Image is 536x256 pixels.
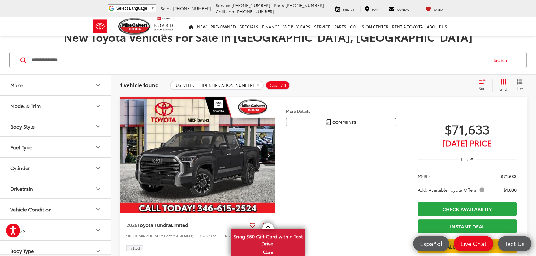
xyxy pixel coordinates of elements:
span: MSRP: [418,173,430,179]
span: Parts [274,2,284,8]
button: Body StyleBody Style [0,116,112,136]
div: Cylinder [94,164,102,172]
a: Home [187,17,195,36]
button: Model & TrimModel & Trim [0,96,112,116]
span: Saved [434,7,443,11]
a: Parts [332,17,348,36]
div: Make [94,81,102,89]
button: Select sort value [476,79,492,91]
span: Sort [479,86,486,91]
button: Next image [262,144,275,166]
span: Limited [171,221,188,228]
div: Body Type [94,247,102,254]
span: VIN: [126,234,132,238]
button: List View [512,79,527,91]
button: Grid View [492,79,512,91]
button: Actions [258,220,269,230]
a: New [195,17,209,36]
span: In Stock [129,247,140,250]
span: [PHONE_NUMBER] [231,2,270,8]
div: Vehicle Condition [94,206,102,213]
span: Contact [397,7,411,11]
a: Service [331,6,359,12]
div: Cylinder [10,165,30,171]
div: Fuel Type [94,143,102,151]
button: DrivetrainDrivetrain [0,178,112,198]
button: CylinderCylinder [0,158,112,178]
button: Less [458,154,477,165]
a: Live Chat [454,236,493,251]
span: Text Us [502,240,528,247]
a: Contact [384,6,416,12]
a: About Us [425,17,449,36]
div: Vehicle Condition [10,206,52,212]
span: ▼ [151,6,155,11]
input: Search by Make, Model, or Keyword [31,53,488,67]
span: $1,000 [504,187,517,193]
span: List [517,86,523,91]
a: My Saved Vehicles [421,6,447,12]
div: Make [10,82,23,88]
div: Model & Trim [10,103,41,109]
button: MakeMake [0,75,112,95]
span: $71,633 [418,121,517,137]
img: Toyota [89,16,112,36]
h4: More Details [286,109,396,113]
button: Fuel TypeFuel Type [0,137,112,157]
span: [US_VEHICLE_IDENTIFICATION_NUMBER] [174,83,254,88]
a: Español [413,236,449,251]
span: Español [417,240,445,247]
span: 2026 [126,221,137,228]
button: Search [488,52,516,68]
div: Body Type [10,248,34,254]
span: Grid [499,86,507,92]
span: Comments [332,119,356,125]
div: Fuel Type [10,144,32,150]
a: Finance [260,17,282,36]
img: Mike Calvert Toyota [118,18,151,35]
span: Less [461,156,469,162]
a: Instant Deal [418,219,517,233]
div: Status [94,226,102,234]
span: Live Chat [457,240,490,247]
button: StatusStatus [0,220,112,240]
div: Drivetrain [94,185,102,192]
span: Snag $50 Gift Card with a Test Drive! [231,230,305,249]
span: [PHONE_NUMBER] [285,2,324,8]
button: Comments [286,118,396,126]
img: Comments [326,119,331,125]
span: Map [372,7,378,11]
span: Stock: [200,234,209,238]
div: Body Style [94,123,102,130]
span: [PHONE_NUMBER] [173,5,211,11]
span: $71,633 [501,173,517,179]
a: Service [312,17,332,36]
a: 2026Toyota TundraLimited [126,221,247,228]
div: Drivetrain [10,186,33,191]
div: Body Style [10,123,35,129]
button: Vehicle ConditionVehicle Condition [0,199,112,219]
a: WE BUY CARS [282,17,312,36]
span: dropdown dots [263,223,264,228]
span: Service [216,2,230,8]
button: Clear All [266,81,290,90]
a: Rent a Toyota [390,17,425,36]
span: Select Language [116,6,147,11]
span: [US_VEHICLE_IDENTIFICATION_NUMBER] [132,234,194,238]
span: [DATE] PRICE [418,140,517,146]
button: remove 5TFWA5DB8TX336376 [170,81,264,90]
span: Toyota Tundra [137,221,171,228]
span: 260011 [209,234,219,238]
span: Service [343,7,354,11]
button: Add. Available Toyota Offers: [418,187,486,193]
div: 2026 Toyota Tundra Limited 0 [120,97,275,213]
span: Collision [216,8,234,15]
a: Specials [238,17,260,36]
span: Clear All [270,83,286,88]
span: [PHONE_NUMBER] [236,8,274,15]
a: Check Availability [418,202,517,216]
span: 1 vehicle found [120,81,159,88]
a: Map [360,6,383,12]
